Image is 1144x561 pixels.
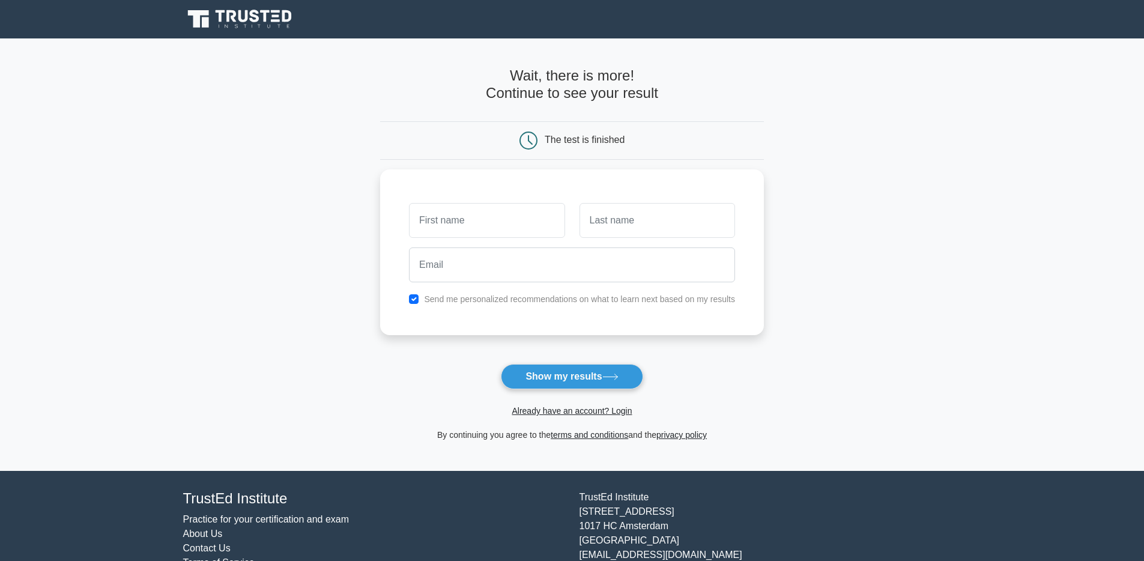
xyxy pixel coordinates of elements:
[373,428,771,442] div: By continuing you agree to the and the
[424,294,735,304] label: Send me personalized recommendations on what to learn next based on my results
[551,430,628,440] a: terms and conditions
[501,364,643,389] button: Show my results
[656,430,707,440] a: privacy policy
[409,203,564,238] input: First name
[409,247,735,282] input: Email
[183,543,231,553] a: Contact Us
[380,67,764,102] h4: Wait, there is more! Continue to see your result
[183,514,350,524] a: Practice for your certification and exam
[580,203,735,238] input: Last name
[183,529,223,539] a: About Us
[183,490,565,508] h4: TrustEd Institute
[512,406,632,416] a: Already have an account? Login
[545,135,625,145] div: The test is finished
